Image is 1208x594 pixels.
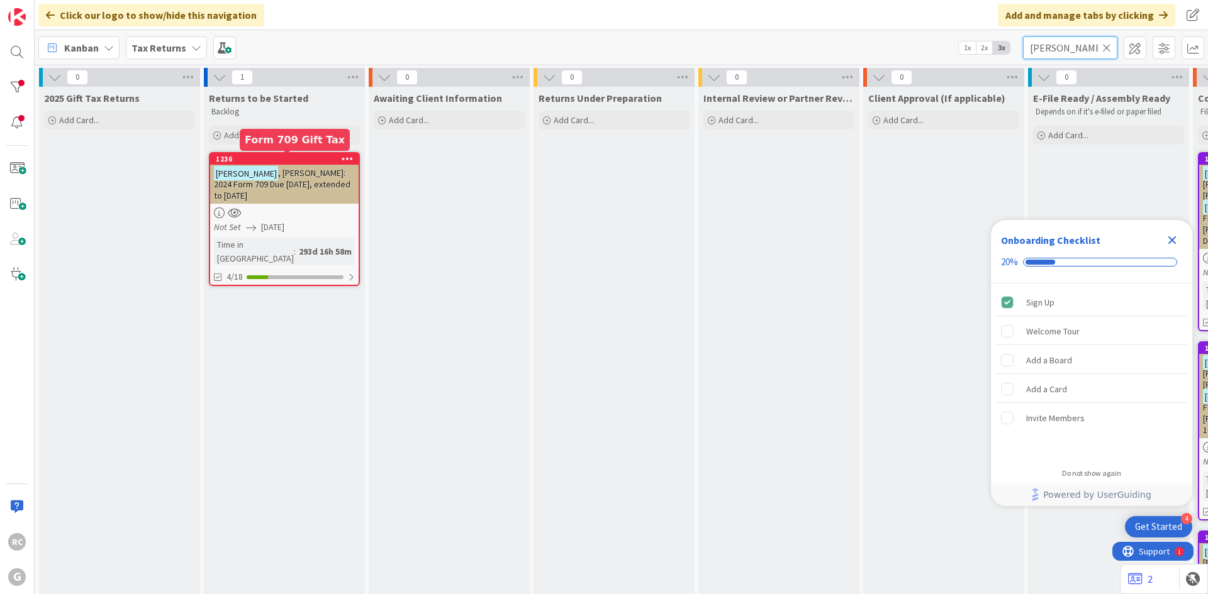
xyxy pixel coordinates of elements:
[294,245,296,258] span: :
[8,8,26,26] img: Visit kanbanzone.com
[996,289,1187,316] div: Sign Up is complete.
[1026,353,1072,368] div: Add a Board
[261,221,284,234] span: [DATE]
[1026,295,1054,310] div: Sign Up
[44,92,140,104] span: 2025 Gift Tax Returns
[1001,233,1100,248] div: Onboarding Checklist
[214,167,350,201] span: , [PERSON_NAME]: 2024 Form 709 Due [DATE], extended to [DATE]
[976,41,993,54] span: 2x
[1128,571,1153,586] a: 2
[891,70,912,85] span: 0
[539,92,662,104] span: Returns Under Preparation
[1048,129,1088,141] span: Add Card...
[991,283,1192,460] div: Checklist items
[65,5,69,15] div: 1
[396,70,418,85] span: 0
[245,134,345,146] h5: Form 709 Gift Tax
[1181,513,1192,524] div: 4
[8,533,26,551] div: RC
[214,166,278,180] mark: [PERSON_NAME]
[216,155,359,163] div: 1236
[996,317,1187,345] div: Welcome Tour is incomplete.
[1162,230,1182,250] div: Close Checklist
[1001,256,1182,268] div: Checklist progress: 20%
[214,238,294,265] div: Time in [GEOGRAPHIC_DATA]
[997,483,1186,506] a: Powered by UserGuiding
[883,114,924,126] span: Add Card...
[996,375,1187,403] div: Add a Card is incomplete.
[210,153,359,204] div: 1236[PERSON_NAME], [PERSON_NAME]: 2024 Form 709 Due [DATE], extended to [DATE]
[1043,487,1151,502] span: Powered by UserGuiding
[209,92,308,104] span: Returns to be Started
[1026,382,1067,397] div: Add a Card
[1023,36,1117,59] input: Quick Filter...
[1062,468,1121,478] div: Do not show again
[389,114,429,126] span: Add Card...
[211,107,357,117] p: Backlog
[1056,70,1077,85] span: 0
[561,70,583,85] span: 0
[1036,107,1182,117] p: Depends on if it's e-filed or paper filed
[719,114,759,126] span: Add Card...
[1026,410,1085,426] div: Invite Members
[1026,324,1080,339] div: Welcome Tour
[296,245,355,258] div: 293d 16h 58m
[67,70,88,85] span: 0
[226,270,243,283] span: 4/18
[998,4,1175,26] div: Add and manage tabs by clicking
[996,346,1187,374] div: Add a Board is incomplete.
[374,92,502,104] span: Awaiting Client Information
[991,483,1192,506] div: Footer
[38,4,264,26] div: Click our logo to show/hide this navigation
[1125,516,1192,537] div: Open Get Started checklist, remaining modules: 4
[703,92,854,104] span: Internal Review or Partner Review
[726,70,747,85] span: 0
[868,92,1005,104] span: Client Approval (If applicable)
[64,40,99,55] span: Kanban
[232,70,253,85] span: 1
[554,114,594,126] span: Add Card...
[1135,520,1182,533] div: Get Started
[1001,256,1018,268] div: 20%
[991,220,1192,506] div: Checklist Container
[8,568,26,586] div: G
[224,129,264,141] span: Add Card...
[210,153,359,165] div: 1236
[59,114,99,126] span: Add Card...
[26,2,57,17] span: Support
[993,41,1010,54] span: 3x
[1033,92,1170,104] span: E-File Ready / Assembly Ready
[996,404,1187,432] div: Invite Members is incomplete.
[131,41,186,54] b: Tax Returns
[214,221,241,233] i: Not Set
[959,41,976,54] span: 1x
